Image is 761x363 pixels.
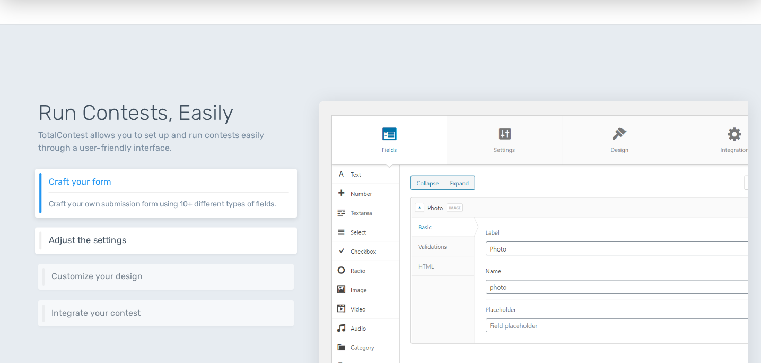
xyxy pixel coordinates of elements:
p: Keep your website's design consistent by customizing the design to match your branding guidelines. [51,281,286,282]
h6: Adjust the settings [49,236,289,245]
p: Craft your own submission form using 10+ different types of fields. [49,192,289,210]
p: TotalContest allows you to set up and run contests easily through a user-friendly interface. [38,129,294,154]
h6: Integrate your contest [51,308,286,318]
h6: Customize your design [51,272,286,281]
h6: Craft your form [49,177,289,186]
h1: Run Contests, Easily [38,101,294,125]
